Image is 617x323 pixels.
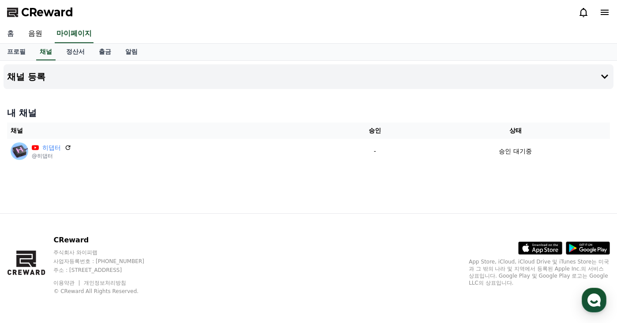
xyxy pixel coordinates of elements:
[58,250,114,272] a: 대화
[7,107,610,119] h4: 내 채널
[53,267,161,274] p: 주소 : [STREET_ADDRESS]
[28,263,33,270] span: 홈
[53,249,161,256] p: 주식회사 와이피랩
[3,250,58,272] a: 홈
[21,5,73,19] span: CReward
[11,142,28,160] img: 히댑터
[84,280,126,286] a: 개인정보처리방침
[21,25,49,43] a: 음원
[7,5,73,19] a: CReward
[7,72,45,82] h4: 채널 등록
[81,264,91,271] span: 대화
[118,44,145,60] a: 알림
[59,44,92,60] a: 정산서
[53,235,161,245] p: CReward
[499,147,531,156] p: 승인 대기중
[329,123,421,139] th: 승인
[7,123,329,139] th: 채널
[333,147,418,156] p: -
[55,25,93,43] a: 마이페이지
[36,44,56,60] a: 채널
[114,250,169,272] a: 설정
[92,44,118,60] a: 출금
[53,288,161,295] p: © CReward All Rights Reserved.
[32,152,71,160] p: @히댑터
[469,258,610,286] p: App Store, iCloud, iCloud Drive 및 iTunes Store는 미국과 그 밖의 나라 및 지역에서 등록된 Apple Inc.의 서비스 상표입니다. Goo...
[421,123,610,139] th: 상태
[53,258,161,265] p: 사업자등록번호 : [PHONE_NUMBER]
[4,64,613,89] button: 채널 등록
[53,280,81,286] a: 이용약관
[136,263,147,270] span: 설정
[42,143,61,152] a: 히댑터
